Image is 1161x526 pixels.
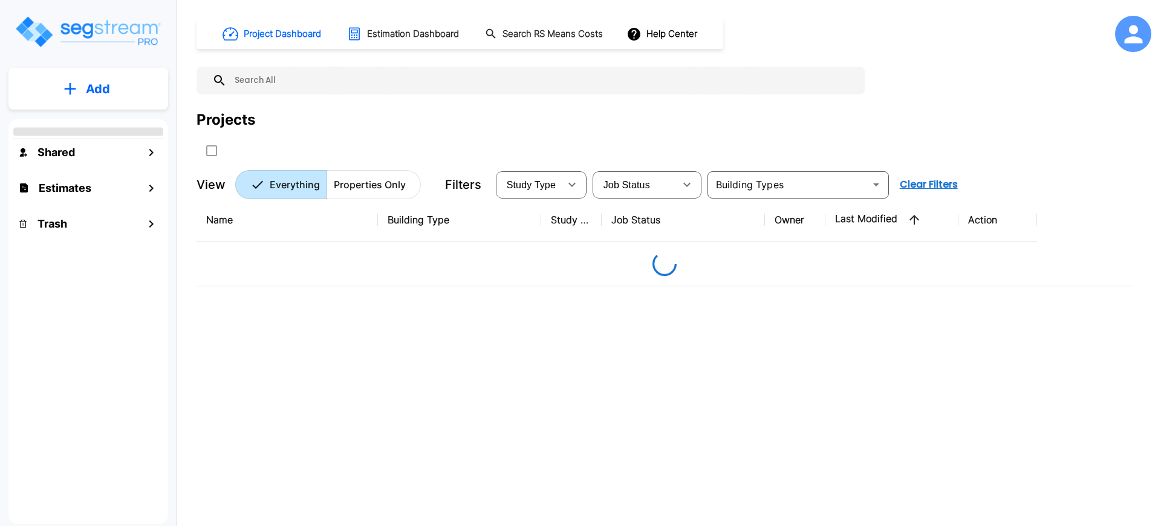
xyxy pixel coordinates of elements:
[895,173,963,197] button: Clear Filters
[37,215,67,232] h1: Trash
[603,180,650,190] span: Job Status
[8,71,168,107] button: Add
[327,170,421,199] button: Properties Only
[342,21,466,47] button: Estimation Dashboard
[825,198,958,242] th: Last Modified
[541,198,602,242] th: Study Type
[595,168,675,202] div: Select
[218,21,328,47] button: Project Dashboard
[507,180,556,190] span: Study Type
[602,198,765,242] th: Job Status
[235,170,421,199] div: Platform
[270,177,320,192] p: Everything
[197,109,255,131] div: Projects
[14,15,162,49] img: Logo
[958,198,1037,242] th: Action
[244,27,321,41] h1: Project Dashboard
[197,198,378,242] th: Name
[86,80,110,98] p: Add
[502,27,603,41] h1: Search RS Means Costs
[39,180,91,196] h1: Estimates
[227,67,859,94] input: Search All
[711,176,865,193] input: Building Types
[765,198,825,242] th: Owner
[868,176,885,193] button: Open
[480,22,610,46] button: Search RS Means Costs
[445,176,481,194] p: Filters
[37,144,75,160] h1: Shared
[197,176,226,194] p: View
[200,139,224,163] button: SelectAll
[367,27,459,41] h1: Estimation Dashboard
[235,170,327,199] button: Everything
[624,22,702,45] button: Help Center
[498,168,560,202] div: Select
[378,198,541,242] th: Building Type
[334,177,406,192] p: Properties Only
